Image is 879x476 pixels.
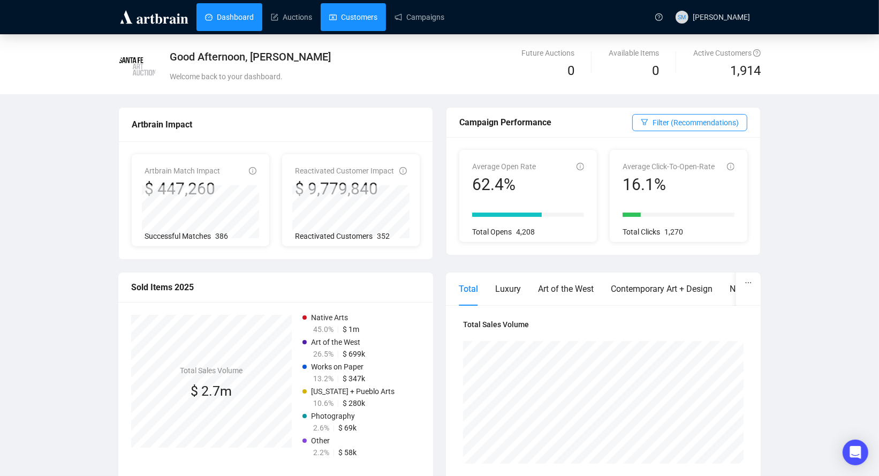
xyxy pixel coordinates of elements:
span: 2.2% [313,448,329,457]
span: question-circle [655,13,663,21]
span: Total Opens [472,228,512,236]
a: Customers [329,3,377,31]
h4: Total Sales Volume [180,365,243,376]
span: Successful Matches [145,232,211,240]
div: Sold Items 2025 [131,281,420,294]
span: 2.6% [313,424,329,432]
div: $ 9,779,840 [295,179,394,199]
span: question-circle [753,49,761,57]
span: $ 699k [343,350,365,358]
span: Works on Paper [311,362,363,371]
div: Campaign Performance [459,116,632,129]
span: info-circle [249,167,256,175]
span: $ 280k [343,399,365,407]
span: 386 [215,232,228,240]
div: Native Arts [730,282,771,296]
span: 1,270 [664,228,683,236]
div: 16.1% [623,175,715,195]
button: ellipsis [736,273,761,293]
span: Native Arts [311,313,348,322]
span: 0 [567,63,574,78]
img: logo [118,9,190,26]
span: 4,208 [516,228,535,236]
span: 26.5% [313,350,334,358]
span: Filter (Recommendations) [653,117,739,129]
a: Dashboard [205,3,254,31]
div: Future Auctions [521,47,574,59]
span: Photography [311,412,355,420]
span: $ 1m [343,325,359,334]
div: Available Items [609,47,659,59]
span: SM [678,12,686,21]
span: 0 [652,63,659,78]
div: Artbrain Impact [132,118,420,131]
span: 45.0% [313,325,334,334]
span: $ 347k [343,374,365,383]
div: $ 447,260 [145,179,220,199]
span: Average Click-To-Open-Rate [623,162,715,171]
span: $ 58k [338,448,357,457]
span: [US_STATE] + Pueblo Arts [311,387,395,396]
span: Art of the West [311,338,360,346]
span: ellipsis [745,279,752,286]
span: Artbrain Match Impact [145,167,220,175]
div: Total [459,282,478,296]
span: 352 [377,232,390,240]
div: Contemporary Art + Design [611,282,713,296]
span: Total Clicks [623,228,660,236]
div: Good Afternoon, [PERSON_NAME] [170,49,544,64]
img: ee17b18a51f7-SFAA_Logo_trans.png [119,48,156,85]
span: Active Customers [693,49,761,57]
span: Reactivated Customer Impact [295,167,394,175]
button: Filter (Recommendations) [632,114,747,131]
span: filter [641,118,648,126]
span: Average Open Rate [472,162,536,171]
span: $ 2.7m [191,383,232,399]
span: info-circle [577,163,584,170]
h4: Total Sales Volume [463,319,744,330]
div: 62.4% [472,175,536,195]
span: Other [311,436,330,445]
div: Luxury [495,282,521,296]
a: Campaigns [395,3,444,31]
span: info-circle [727,163,734,170]
div: Art of the West [538,282,594,296]
a: Auctions [271,3,312,31]
span: [PERSON_NAME] [693,13,750,21]
div: Open Intercom Messenger [843,440,868,465]
span: 1,914 [730,61,761,81]
span: info-circle [399,167,407,175]
span: 10.6% [313,399,334,407]
span: Reactivated Customers [295,232,373,240]
div: Welcome back to your dashboard. [170,71,544,82]
span: 13.2% [313,374,334,383]
span: $ 69k [338,424,357,432]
